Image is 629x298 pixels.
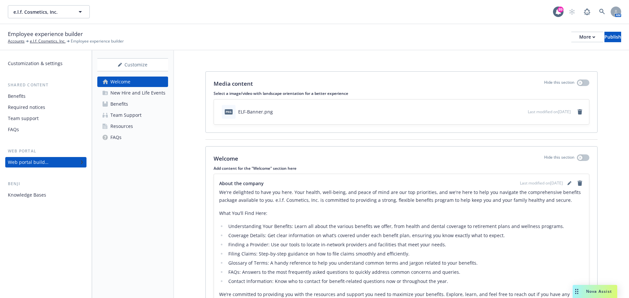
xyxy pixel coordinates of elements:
a: FAQs [97,132,168,143]
a: Report a Bug [581,5,594,18]
span: Last modified on [DATE] [520,180,563,186]
div: More [579,32,595,42]
button: Publish [604,32,621,42]
a: Knowledge Bases [5,190,86,200]
div: Customization & settings [8,58,63,69]
div: 89 [558,7,563,12]
span: Employee experience builder [71,38,124,44]
p: Hide this section [544,154,574,163]
div: Web portal builder [8,157,48,167]
div: Benji [5,181,86,187]
p: What You’ll Find Here: [219,209,584,217]
div: Team Support [110,110,142,120]
span: Nova Assist [586,289,612,294]
p: Hide this section [544,79,574,88]
div: Welcome [110,77,130,87]
p: Select a image/video with landscape orientation for a better experience [214,91,589,96]
a: Benefits [5,91,86,101]
span: About the company [219,180,264,187]
a: FAQs [5,124,86,135]
a: Start snowing [565,5,579,18]
li: FAQs: Answers to the most frequently asked questions to quickly address common concerns and queries. [226,268,584,276]
li: Coverage Details: Get clear information on what’s covered under each benefit plan, ensuring you k... [226,232,584,239]
a: remove [576,108,584,116]
div: Benefits [110,99,128,109]
li: Contact Information: Know who to contact for benefit-related questions now or throughout the year. [226,277,584,285]
li: Filing Claims: Step-by-step guidance on how to file claims smoothly and efficiently. [226,250,584,258]
span: Employee experience builder [8,30,83,38]
span: e.l.f. Cosmetics, Inc. [13,9,70,15]
p: Welcome [214,154,238,163]
a: Customization & settings [5,58,86,69]
a: Accounts [8,38,25,44]
button: download file [509,108,514,115]
span: png [225,109,233,114]
div: Shared content [5,82,86,88]
div: Drag to move [573,285,581,298]
a: editPencil [565,179,573,187]
a: e.l.f. Cosmetics, Inc. [30,38,66,44]
div: FAQs [110,132,122,143]
div: Team support [8,113,39,124]
a: Team Support [97,110,168,120]
span: Last modified on [DATE] [528,109,571,114]
div: New Hire and Life Events [110,88,165,98]
a: Resources [97,121,168,131]
p: Media content [214,79,253,88]
div: FAQs [8,124,19,135]
a: remove [576,179,584,187]
button: e.l.f. Cosmetics, Inc. [8,5,90,18]
li: Understanding Your Benefits: Learn all about the various benefits we offer, from health and denta... [226,222,584,230]
div: Customize [97,59,168,71]
div: ELF-Banner.png [238,108,273,115]
div: Benefits [8,91,26,101]
div: Resources [110,121,133,131]
a: Required notices [5,102,86,113]
a: Team support [5,113,86,124]
a: Benefits [97,99,168,109]
button: preview file [519,108,525,115]
a: Web portal builder [5,157,86,167]
p: Add content for the "Welcome" section here [214,166,589,171]
a: New Hire and Life Events [97,88,168,98]
a: Welcome [97,77,168,87]
p: We're delighted to have you here. Your health, well-being, and peace of mind are our top prioriti... [219,188,584,204]
button: Nova Assist [573,285,617,298]
li: Finding a Provider: Use our tools to locate in-network providers and facilities that meet your ne... [226,241,584,249]
div: Required notices [8,102,45,113]
button: More [571,32,603,42]
li: Glossary of Terms: A handy reference to help you understand common terms and jargon related to yo... [226,259,584,267]
button: Customize [97,58,168,71]
a: Search [596,5,609,18]
div: Web portal [5,148,86,154]
div: Knowledge Bases [8,190,46,200]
